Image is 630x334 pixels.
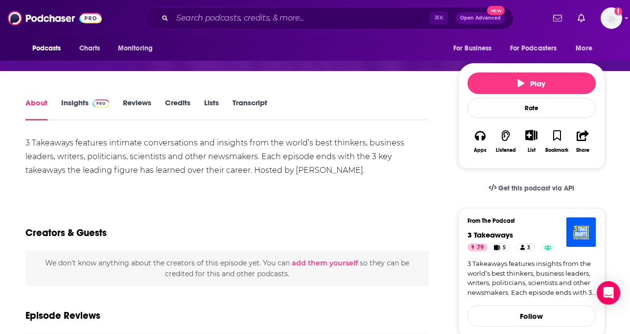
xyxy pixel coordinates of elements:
[528,147,536,153] div: List
[456,12,505,24] button: Open AdvancedNew
[521,130,541,141] button: Show More Button
[446,39,504,58] button: open menu
[8,9,102,27] img: Podchaser - Follow, Share and Rate Podcasts
[467,72,596,94] button: Play
[467,98,596,118] div: Rate
[233,98,267,120] a: Transcript
[569,39,605,58] button: open menu
[545,147,568,153] div: Bookmark
[467,217,588,224] h3: From The Podcast
[93,99,110,107] img: Podchaser Pro
[45,259,409,278] span: We don't know anything about the creators of this episode yet . You can so they can be credited f...
[25,227,107,239] h2: Creators & Guests
[498,184,574,192] span: Get this podcast via API
[292,259,358,267] button: add them yourself
[566,217,596,247] img: 3 Takeaways
[527,243,530,253] span: 3
[481,176,583,200] a: Get this podcast via API
[474,147,487,153] div: Apps
[172,10,430,26] input: Search podcasts, credits, & more...
[576,147,589,153] div: Share
[614,7,622,15] svg: Add a profile image
[467,259,596,297] a: 3 Takeaways features insights from the world’s best thinkers, business leaders, writers, politici...
[574,10,589,26] a: Show notifications dropdown
[467,230,513,239] a: 3 Takeaways
[145,7,513,29] div: Search podcasts, credits, & more...
[517,79,545,88] span: Play
[430,12,448,24] span: ⌘ K
[25,39,74,58] button: open menu
[496,147,516,153] div: Listened
[549,10,566,26] a: Show notifications dropdown
[601,7,622,29] img: User Profile
[493,123,518,159] button: Listened
[601,7,622,29] span: Logged in as gabriellaippaso
[32,42,61,55] span: Podcasts
[61,98,110,120] a: InsightsPodchaser Pro
[576,42,592,55] span: More
[467,243,488,251] a: 79
[204,98,219,120] a: Lists
[467,123,493,159] button: Apps
[601,7,622,29] button: Show profile menu
[570,123,595,159] button: Share
[453,42,492,55] span: For Business
[25,98,47,120] a: About
[73,39,106,58] a: Charts
[460,16,501,21] span: Open Advanced
[25,310,100,322] h3: Episode Reviews
[503,243,506,253] span: 5
[118,42,153,55] span: Monitoring
[477,243,484,253] span: 79
[487,6,505,15] span: New
[111,39,165,58] button: open menu
[165,98,190,120] a: Credits
[79,42,100,55] span: Charts
[123,98,151,120] a: Reviews
[510,42,557,55] span: For Podcasters
[544,123,570,159] button: Bookmark
[516,243,535,251] a: 3
[467,305,596,327] button: Follow
[518,123,544,159] div: Show More ButtonList
[25,136,429,177] div: 3 Takeaways features intimate conversations and insights from the world’s best thinkers, business...
[490,243,510,251] a: 5
[597,281,620,305] div: Open Intercom Messenger
[504,39,571,58] button: open menu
